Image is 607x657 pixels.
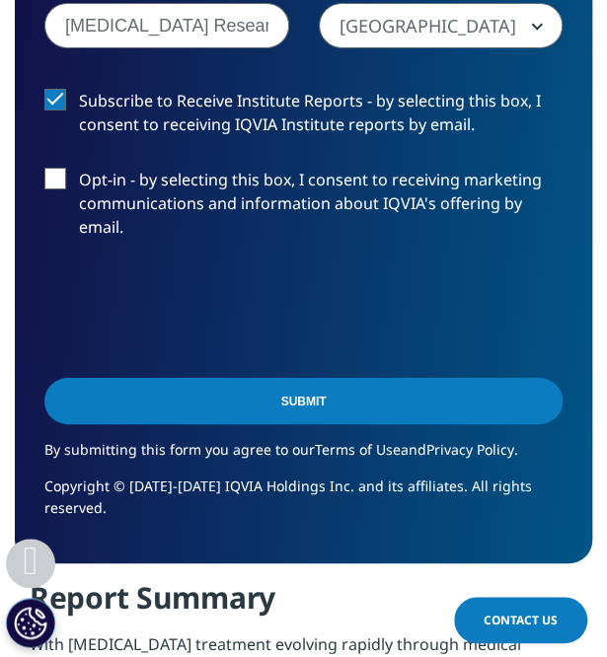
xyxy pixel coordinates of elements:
[44,378,563,424] input: Submit
[44,89,563,147] label: Subscribe to Receive Institute Reports - by selecting this box, I consent to receiving IQVIA Inst...
[30,578,577,632] h4: Report Summary
[319,3,564,48] span: United Kingdom
[315,440,401,459] a: Terms of Use
[484,612,558,628] span: Contact Us
[44,168,563,250] label: Opt-in - by selecting this box, I consent to receiving marketing communications and information a...
[44,439,563,475] p: By submitting this form you agree to our and .
[320,4,563,49] span: United Kingdom
[426,440,514,459] a: Privacy Policy
[44,270,344,347] iframe: reCAPTCHA
[44,475,563,534] p: Copyright © [DATE]-[DATE] IQVIA Holdings Inc. and its affiliates. All rights reserved.
[454,597,587,643] a: Contact Us
[6,598,55,647] button: Cookies Settings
